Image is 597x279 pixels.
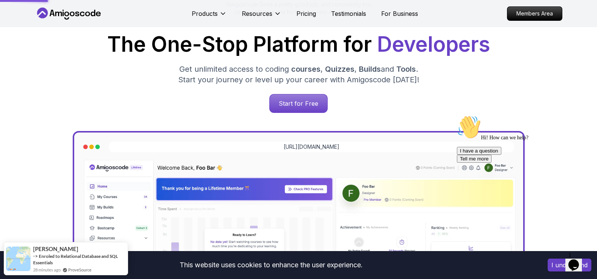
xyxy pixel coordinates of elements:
span: Developers [377,32,490,57]
iframe: chat widget [565,249,589,271]
a: Start for Free [269,94,328,113]
button: I have a question [3,35,47,43]
img: provesource social proof notification image [6,247,31,271]
button: Products [192,9,227,24]
a: For Business [381,9,418,18]
a: ProveSource [68,267,92,273]
h1: The One-Stop Platform for [41,34,556,55]
span: Builds [359,65,381,74]
a: Testimonials [331,9,366,18]
p: Resources [242,9,272,18]
span: Hi! How can we help? [3,23,75,28]
span: Quizzes [325,65,354,74]
span: courses [291,65,321,74]
iframe: chat widget [454,112,589,245]
span: [PERSON_NAME] [33,246,78,252]
a: [URL][DOMAIN_NAME] [284,143,339,151]
p: Products [192,9,218,18]
span: -> [33,253,38,259]
a: Enroled to Relational Database and SQL Essentials [33,253,118,265]
button: Resources [242,9,281,24]
div: This website uses cookies to enhance the user experience. [6,257,536,273]
p: Get unlimited access to coding , , and . Start your journey or level up your career with Amigosco... [172,64,425,85]
p: Start for Free [270,94,327,113]
span: 28 minutes ago [33,267,61,273]
a: Pricing [296,9,316,18]
button: Tell me more [3,43,38,51]
p: Members Area [507,7,562,20]
img: :wave: [3,3,27,27]
a: Members Area [507,6,562,21]
div: 👋Hi! How can we help?I have a questionTell me more [3,3,139,51]
button: Accept cookies [548,259,591,271]
span: Tools [396,65,416,74]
